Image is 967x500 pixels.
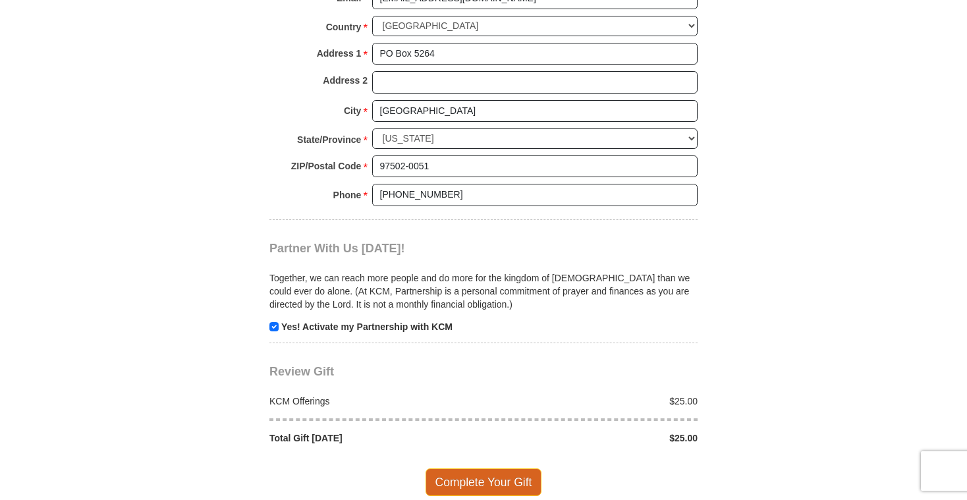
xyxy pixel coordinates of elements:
[263,431,484,445] div: Total Gift [DATE]
[281,321,453,332] strong: Yes! Activate my Partnership with KCM
[269,271,698,311] p: Together, we can reach more people and do more for the kingdom of [DEMOGRAPHIC_DATA] than we coul...
[344,101,361,120] strong: City
[297,130,361,149] strong: State/Province
[263,395,484,408] div: KCM Offerings
[269,365,334,378] span: Review Gift
[333,186,362,204] strong: Phone
[323,71,368,90] strong: Address 2
[426,468,542,496] span: Complete Your Gift
[317,44,362,63] strong: Address 1
[484,431,705,445] div: $25.00
[291,157,362,175] strong: ZIP/Postal Code
[484,395,705,408] div: $25.00
[269,242,405,255] span: Partner With Us [DATE]!
[326,18,362,36] strong: Country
